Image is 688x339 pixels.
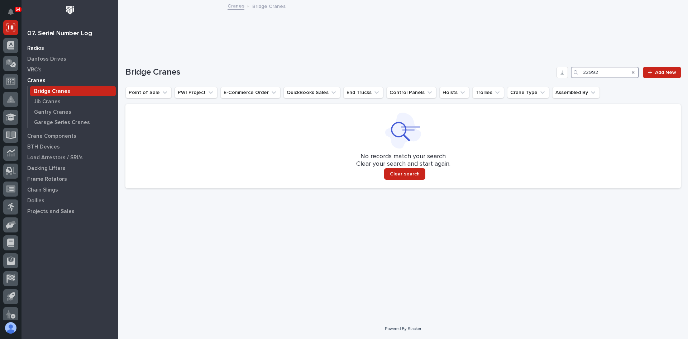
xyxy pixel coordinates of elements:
img: Workspace Logo [63,4,77,17]
button: End Trucks [343,87,383,98]
a: Frame Rotators [21,174,118,184]
p: Garage Series Cranes [34,119,90,126]
p: Dollies [27,198,44,204]
a: Radios [21,43,118,53]
p: BTH Devices [27,144,60,150]
a: BTH Devices [21,141,118,152]
p: Crane Components [27,133,76,140]
a: Gantry Cranes [28,107,118,117]
div: Notifications64 [9,9,18,20]
p: Cranes [27,77,46,84]
p: Radios [27,45,44,52]
a: Bridge Cranes [28,86,118,96]
p: Decking Lifters [27,165,66,172]
span: Add New [655,70,676,75]
p: Bridge Cranes [34,88,70,95]
button: users-avatar [3,320,18,335]
button: Point of Sale [125,87,172,98]
p: No records match your search [134,153,672,161]
a: Load Arrestors / SRL's [21,152,118,163]
button: Clear search [384,168,425,180]
a: Add New [643,67,681,78]
button: PWI Project [175,87,218,98]
div: 07. Serial Number Log [27,30,92,38]
a: Cranes [21,75,118,86]
p: VRC's [27,67,42,73]
button: Trollies [472,87,504,98]
a: Cranes [228,1,244,10]
a: Jib Cranes [28,96,118,107]
a: Garage Series Cranes [28,117,118,127]
p: Danfoss Drives [27,56,66,62]
button: QuickBooks Sales [283,87,340,98]
button: Crane Type [507,87,549,98]
p: Projects and Sales [27,208,75,215]
input: Search [571,67,639,78]
a: Decking Lifters [21,163,118,174]
button: Hoists [439,87,469,98]
p: 64 [16,7,20,12]
button: Assembled By [552,87,600,98]
button: Notifications [3,4,18,19]
a: Danfoss Drives [21,53,118,64]
p: Bridge Cranes [252,2,286,10]
a: VRC's [21,64,118,75]
a: Crane Components [21,131,118,141]
span: Clear search [390,171,420,177]
p: Chain Slings [27,187,58,193]
p: Jib Cranes [34,99,61,105]
h1: Bridge Cranes [125,67,554,77]
button: Control Panels [386,87,436,98]
p: Frame Rotators [27,176,67,183]
p: Clear your search and start again. [356,160,450,168]
a: Projects and Sales [21,206,118,217]
a: Dollies [21,195,118,206]
p: Load Arrestors / SRL's [27,155,83,161]
a: Powered By Stacker [385,326,421,331]
a: Chain Slings [21,184,118,195]
p: Gantry Cranes [34,109,71,116]
button: E-Commerce Order [220,87,281,98]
